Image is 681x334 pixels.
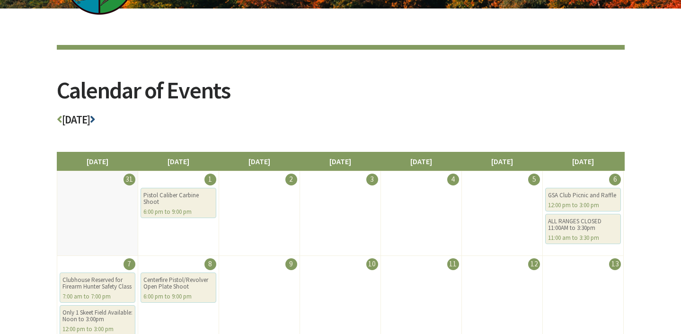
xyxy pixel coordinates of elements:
div: 1 [204,174,216,185]
div: 3 [366,174,378,185]
div: 10 [366,258,378,270]
div: 11:00 am to 3:30 pm [548,235,618,241]
li: [DATE] [57,152,138,171]
div: 4 [447,174,459,185]
h2: Calendar of Events [57,79,625,114]
div: 8 [204,258,216,270]
div: ALL RANGES CLOSED 11:00AM to 3:30pm [548,218,618,231]
li: [DATE] [542,152,624,171]
div: Centerfire Pistol/Revolver Open Plate Shoot [143,277,213,290]
div: 7:00 am to 7:00 pm [62,293,133,300]
div: Pistol Caliber Carbine Shoot [143,192,213,205]
div: Clubhouse Reserved for Firearm Hunter Safety Class [62,277,133,290]
li: [DATE] [138,152,219,171]
div: 31 [124,174,135,185]
li: [DATE] [219,152,300,171]
div: 6 [609,174,621,185]
div: 6:00 pm to 9:00 pm [143,293,213,300]
li: [DATE] [380,152,462,171]
div: 12 [528,258,540,270]
div: 7 [124,258,135,270]
div: 11 [447,258,459,270]
div: 12:00 pm to 3:00 pm [62,326,133,333]
div: 13 [609,258,621,270]
div: Only 1 Skeet Field Available: Noon to 3:00pm [62,309,133,323]
div: 9 [285,258,297,270]
div: 12:00 pm to 3:00 pm [548,202,618,209]
div: 2 [285,174,297,185]
li: [DATE] [461,152,543,171]
div: GSA Club Picnic and Raffle [548,192,618,199]
li: [DATE] [300,152,381,171]
div: 6:00 pm to 9:00 pm [143,209,213,215]
h3: [DATE] [57,114,625,131]
div: 5 [528,174,540,185]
